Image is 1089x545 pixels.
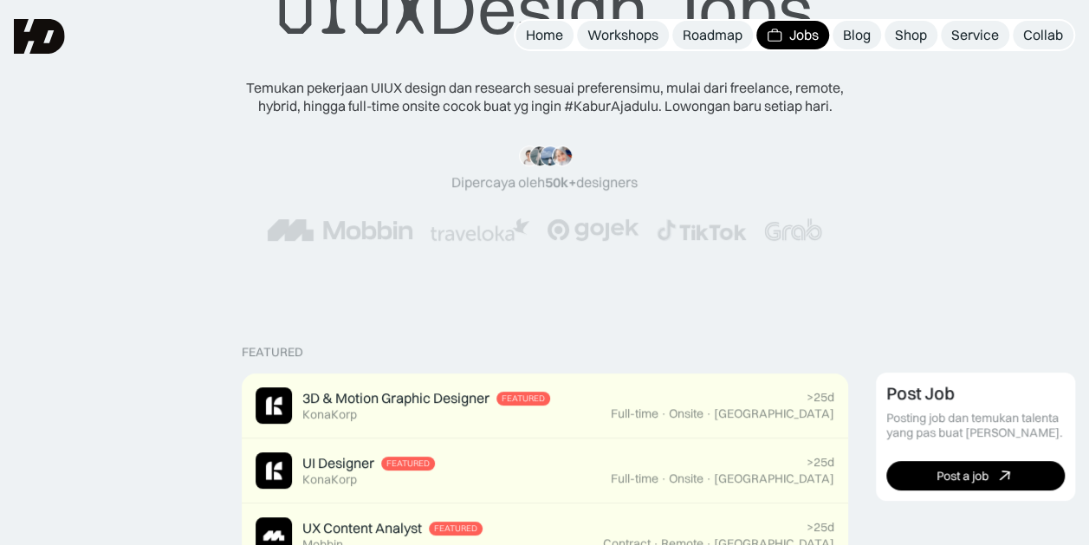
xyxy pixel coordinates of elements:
[807,390,834,405] div: >25d
[705,471,712,486] div: ·
[242,373,848,438] a: Job Image3D & Motion Graphic DesignerFeaturedKonaKorp>25dFull-time·Onsite·[GEOGRAPHIC_DATA]
[545,173,576,191] span: 50k+
[660,406,667,421] div: ·
[941,21,1009,49] a: Service
[302,454,374,472] div: UI Designer
[1023,26,1063,44] div: Collab
[705,406,712,421] div: ·
[660,471,667,486] div: ·
[256,452,292,489] img: Job Image
[886,383,955,404] div: Post Job
[386,458,430,469] div: Featured
[242,438,848,503] a: Job ImageUI DesignerFeaturedKonaKorp>25dFull-time·Onsite·[GEOGRAPHIC_DATA]
[302,472,357,487] div: KonaKorp
[895,26,927,44] div: Shop
[714,406,834,421] div: [GEOGRAPHIC_DATA]
[843,26,871,44] div: Blog
[807,520,834,535] div: >25d
[672,21,753,49] a: Roadmap
[233,79,857,115] div: Temukan pekerjaan UIUX design dan research sesuai preferensimu, mulai dari freelance, remote, hyb...
[714,471,834,486] div: [GEOGRAPHIC_DATA]
[683,26,742,44] div: Roadmap
[302,519,422,537] div: UX Content Analyst
[1013,21,1073,49] a: Collab
[937,469,989,483] div: Post a job
[302,389,489,407] div: 3D & Motion Graphic Designer
[669,471,703,486] div: Onsite
[885,21,937,49] a: Shop
[577,21,669,49] a: Workshops
[526,26,563,44] div: Home
[669,406,703,421] div: Onsite
[756,21,829,49] a: Jobs
[611,406,658,421] div: Full-time
[451,173,638,191] div: Dipercaya oleh designers
[951,26,999,44] div: Service
[807,455,834,470] div: >25d
[256,387,292,424] img: Job Image
[242,345,303,360] div: Featured
[833,21,881,49] a: Blog
[587,26,658,44] div: Workshops
[886,411,1066,440] div: Posting job dan temukan talenta yang pas buat [PERSON_NAME].
[611,471,658,486] div: Full-time
[515,21,574,49] a: Home
[302,407,357,422] div: KonaKorp
[434,523,477,534] div: Featured
[789,26,819,44] div: Jobs
[502,393,545,404] div: Featured
[886,461,1066,490] a: Post a job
